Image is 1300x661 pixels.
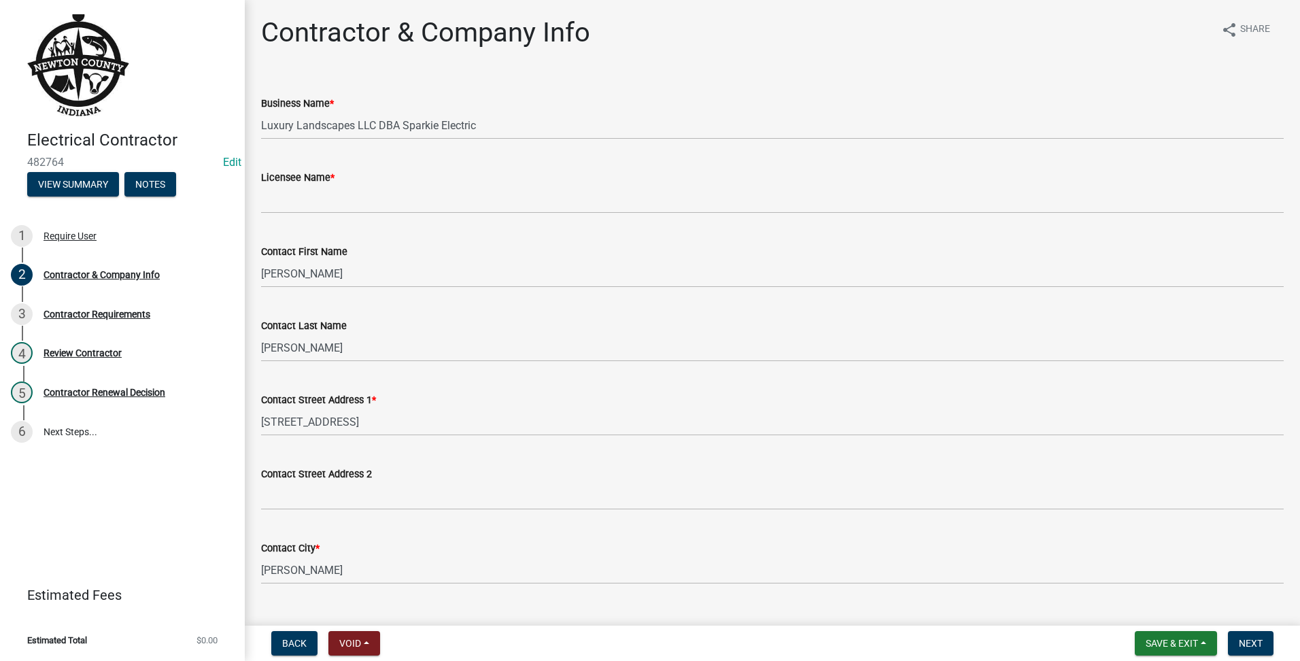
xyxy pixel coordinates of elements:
span: Void [339,638,361,649]
h1: Contractor & Company Info [261,16,590,49]
div: Contractor Requirements [44,309,150,319]
span: Back [282,638,307,649]
span: 482764 [27,156,218,169]
label: Contact City [261,544,320,554]
div: Require User [44,231,97,241]
label: Contact Street Address 1 [261,396,376,405]
button: Notes [124,172,176,197]
label: Contact First Name [261,248,347,257]
button: Save & Exit [1135,631,1217,656]
div: 2 [11,264,33,286]
button: Next [1228,631,1273,656]
span: Next [1239,638,1263,649]
div: 6 [11,421,33,443]
div: Review Contractor [44,348,122,358]
a: Estimated Fees [11,581,223,609]
button: View Summary [27,172,119,197]
label: Licensee Name [261,173,335,183]
div: 3 [11,303,33,325]
h4: Electrical Contractor [27,131,234,150]
button: Back [271,631,318,656]
span: Share [1240,22,1270,38]
div: 4 [11,342,33,364]
wm-modal-confirm: Edit Application Number [223,156,241,169]
div: Contractor & Company Info [44,270,160,279]
div: Contractor Renewal Decision [44,388,165,397]
label: Contact Last Name [261,322,347,331]
div: 1 [11,225,33,247]
i: share [1221,22,1237,38]
span: $0.00 [196,636,218,645]
label: Contact Street Address 2 [261,470,372,479]
label: Business Name [261,99,334,109]
a: Edit [223,156,241,169]
div: 5 [11,382,33,403]
wm-modal-confirm: Notes [124,180,176,190]
button: Void [328,631,380,656]
button: shareShare [1210,16,1281,43]
span: Estimated Total [27,636,87,645]
span: Save & Exit [1146,638,1198,649]
wm-modal-confirm: Summary [27,180,119,190]
img: Newton County, Indiana [27,14,129,116]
